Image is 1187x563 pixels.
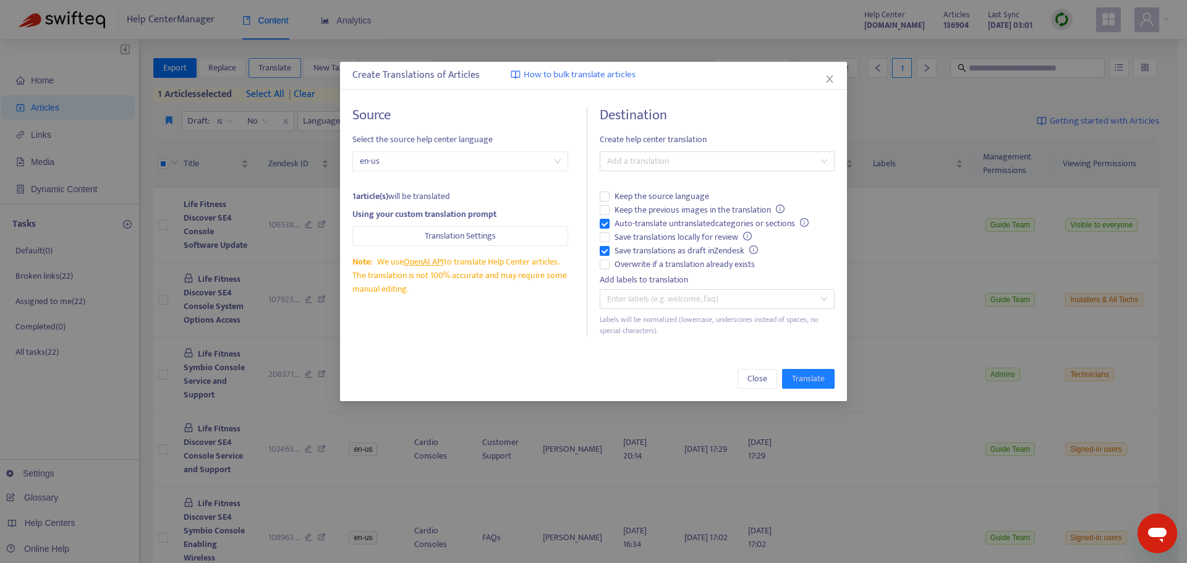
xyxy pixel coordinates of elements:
button: Close [823,72,836,86]
span: Overwrite if a translation already exists [610,258,760,271]
span: Save translations locally for review [610,231,757,244]
span: How to bulk translate articles [524,68,636,82]
span: Close [747,372,767,386]
div: We use to translate Help Center articles. The translation is not 100% accurate and may require so... [352,255,568,296]
span: info-circle [743,232,752,240]
img: image-link [511,70,521,80]
span: info-circle [776,205,785,213]
span: info-circle [800,218,809,227]
span: Save translations as draft in Zendesk [610,244,763,258]
span: Create help center translation [600,133,835,146]
span: Translation Settings [425,229,496,243]
div: Using your custom translation prompt [352,208,568,221]
div: Add labels to translation [600,273,835,287]
button: Close [738,369,777,389]
div: Create Translations of Articles [352,68,835,83]
span: Note: [352,255,372,269]
span: info-circle [749,245,758,254]
a: How to bulk translate articles [511,68,636,82]
span: Select the source help center language [352,133,568,146]
a: OpenAI API [404,255,444,269]
div: will be translated [352,190,568,203]
span: Auto-translate untranslated categories or sections [610,217,814,231]
span: Keep the previous images in the translation [610,203,789,217]
h4: Destination [600,107,835,124]
div: Labels will be normalized (lowercase, underscores instead of spaces, no special characters). [600,314,835,337]
h4: Source [352,107,568,124]
strong: 1 article(s) [352,189,388,203]
iframe: Button to launch messaging window [1138,514,1177,553]
span: en-us [360,152,561,171]
button: Translation Settings [352,226,568,246]
span: Keep the source language [610,190,714,203]
span: close [825,74,835,84]
button: Translate [782,369,835,389]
